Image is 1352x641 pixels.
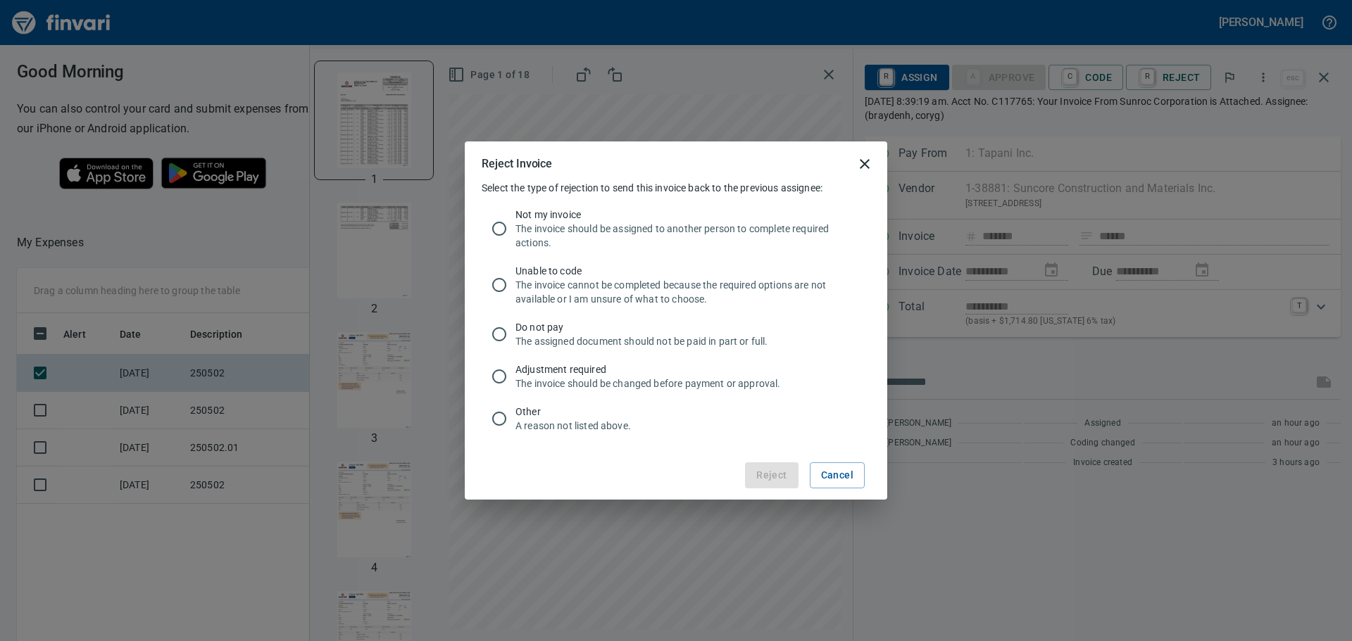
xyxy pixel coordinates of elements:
span: Cancel [821,467,853,484]
p: A reason not listed above. [515,419,859,433]
p: The assigned document should not be paid in part or full. [515,334,859,348]
span: Not my invoice [515,208,859,222]
div: Do not payThe assigned document should not be paid in part or full. [482,313,870,355]
button: Cancel [810,462,865,488]
p: The invoice cannot be completed because the required options are not available or I am unsure of ... [515,278,859,306]
span: Other [515,405,859,419]
span: Adjustment required [515,362,859,376]
span: Do not pay [515,320,859,334]
div: Unable to codeThe invoice cannot be completed because the required options are not available or I... [482,257,870,313]
p: The invoice should be assigned to another person to complete required actions. [515,222,859,250]
p: The invoice should be changed before payment or approval. [515,376,859,391]
div: Not my invoiceThe invoice should be assigned to another person to complete required actions. [482,201,870,257]
h5: Reject Invoice [482,156,552,171]
span: Select the type of rejection to send this invoice back to the previous assignee: [482,182,822,193]
div: OtherA reason not listed above. [482,398,870,440]
button: close [848,147,882,181]
span: Unable to code [515,264,859,278]
div: Adjustment requiredThe invoice should be changed before payment or approval. [482,355,870,398]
